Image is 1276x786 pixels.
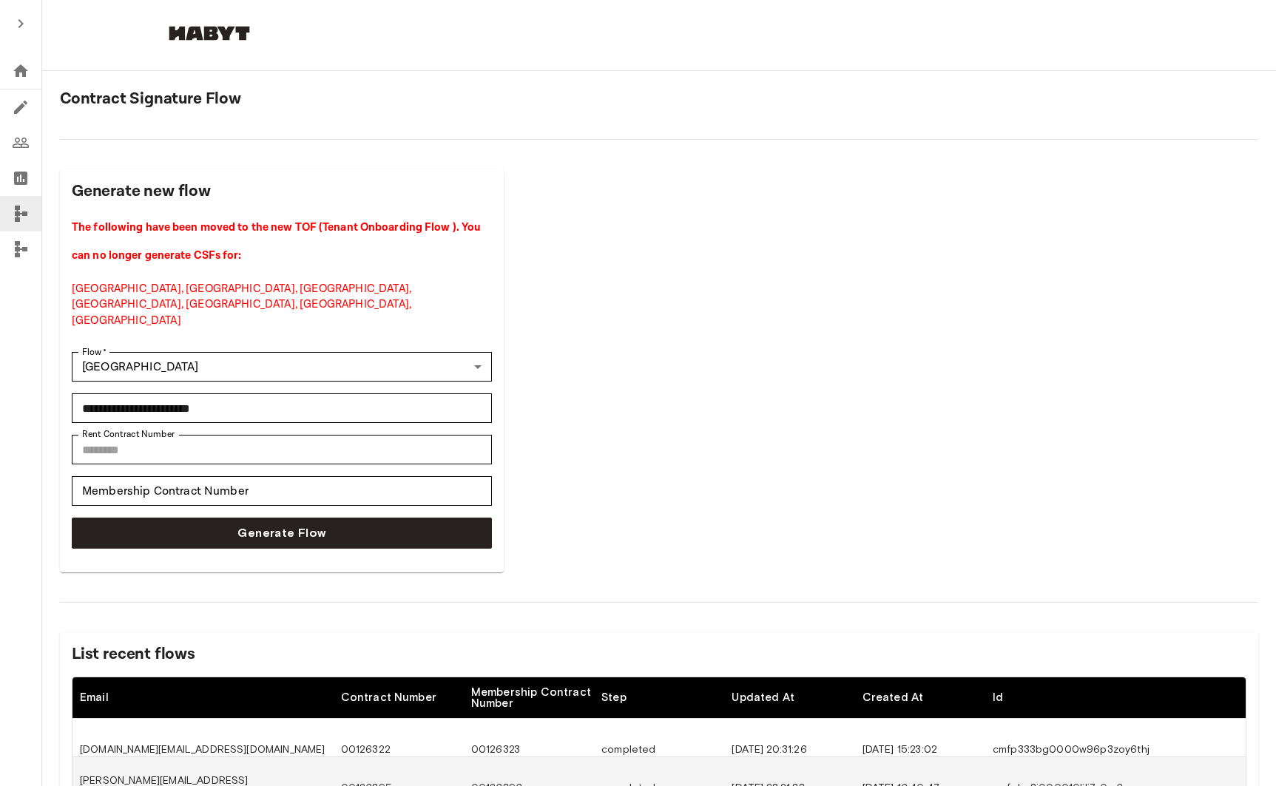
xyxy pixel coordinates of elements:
[341,692,436,703] div: Contract Number
[863,692,924,703] div: Created At
[985,677,1246,719] div: Id
[80,692,109,703] div: Email
[855,677,985,719] div: Created At
[165,26,254,41] img: Habyt
[601,692,627,703] div: Step
[993,692,1003,703] div: Id
[82,428,175,441] label: Rent Contract Number
[464,677,594,719] div: Membership Contract Number
[60,89,1258,109] h2: Contract Signature Flow
[732,692,794,703] div: Updated At
[237,524,325,542] span: Generate Flow
[72,644,1246,665] h2: List recent flows
[82,345,107,359] label: Flow
[471,687,594,709] div: Membership Contract Number
[72,214,492,269] h4: The following have been moved to the new TOF (Tenant Onboarding Flow ). You can no longer generat...
[594,677,724,719] div: Step
[72,181,492,202] h2: Generate new flow
[72,352,492,382] div: [GEOGRAPHIC_DATA]
[72,677,334,719] div: Email
[72,281,492,328] p: [GEOGRAPHIC_DATA], [GEOGRAPHIC_DATA], [GEOGRAPHIC_DATA], [GEOGRAPHIC_DATA], [GEOGRAPHIC_DATA], [G...
[334,677,464,719] div: Contract Number
[724,677,854,719] div: Updated At
[72,518,492,549] button: Generate Flow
